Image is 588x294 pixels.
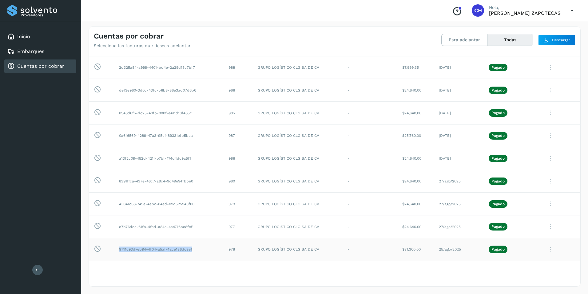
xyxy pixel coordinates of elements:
[491,202,505,206] p: Pagado
[434,56,484,79] td: [DATE]
[224,56,253,79] td: 988
[114,124,224,147] td: 0a6f6569-4289-47a3-95cf-89331efb5bca
[4,59,76,73] div: Cuentas por cobrar
[343,79,398,102] td: -
[253,102,343,125] td: GRUPO LOGÍSTICO CLG SA DE CV
[397,56,434,79] td: $7,999.35
[434,238,484,261] td: 25/ago/2025
[17,63,64,69] a: Cuentas por cobrar
[491,156,505,161] p: Pagado
[343,238,398,261] td: -
[434,193,484,215] td: 27/ago/2025
[224,215,253,238] td: 977
[94,32,164,41] h4: Cuentas por cobrar
[343,170,398,193] td: -
[21,13,74,17] p: Proveedores
[491,179,505,183] p: Pagado
[114,170,224,193] td: 8391ffca-437e-46c7-a8c4-9d49e94fbbe0
[94,43,191,48] p: Selecciona las facturas que deseas adelantar
[253,215,343,238] td: GRUPO LOGÍSTICO CLG SA DE CV
[114,238,224,261] td: 9711c93d-eb94-4f04-a5af-4ace136dc3e1
[538,35,575,46] button: Descargar
[114,147,224,170] td: a13f2c09-452d-421f-b7bf-474d4dc9a5f1
[434,102,484,125] td: [DATE]
[224,147,253,170] td: 986
[397,193,434,215] td: $24,640.00
[397,102,434,125] td: $24,640.00
[253,147,343,170] td: GRUPO LOGÍSTICO CLG SA DE CV
[343,193,398,215] td: -
[114,193,224,215] td: 43041c68-745e-4ebc-84ed-e9d525946f00
[253,79,343,102] td: GRUPO LOGÍSTICO CLG SA DE CV
[224,193,253,215] td: 979
[253,56,343,79] td: GRUPO LOGÍSTICO CLG SA DE CV
[397,79,434,102] td: $24,640.00
[224,238,253,261] td: 978
[17,34,30,39] a: Inicio
[4,30,76,43] div: Inicio
[442,34,487,46] button: Para adelantar
[343,56,398,79] td: -
[343,102,398,125] td: -
[397,215,434,238] td: $24,640.00
[434,124,484,147] td: [DATE]
[491,247,505,251] p: Pagado
[253,124,343,147] td: GRUPO LOGÍSTICO CLG SA DE CV
[224,79,253,102] td: 966
[253,170,343,193] td: GRUPO LOGÍSTICO CLG SA DE CV
[491,111,505,115] p: Pagado
[491,224,505,229] p: Pagado
[224,102,253,125] td: 985
[343,124,398,147] td: -
[434,170,484,193] td: 27/ago/2025
[343,147,398,170] td: -
[253,193,343,215] td: GRUPO LOGÍSTICO CLG SA DE CV
[552,37,570,43] span: Descargar
[253,238,343,261] td: GRUPO LOGÍSTICO CLG SA DE CV
[397,170,434,193] td: $24,640.00
[224,170,253,193] td: 980
[397,147,434,170] td: $24,640.00
[114,102,224,125] td: 8546d6f5-dc25-40fb-800f-e411d10f465c
[489,10,561,16] p: CELSO HUITZIL ZAPOTECAS
[4,45,76,58] div: Embarques
[491,65,505,70] p: Pagado
[343,215,398,238] td: -
[397,124,434,147] td: $25,760.00
[491,133,505,138] p: Pagado
[114,215,224,238] td: c7b76dcc-61fb-4fad-a84a-4a4716bc8fef
[489,5,561,10] p: Hola,
[434,147,484,170] td: [DATE]
[397,238,434,261] td: $31,360.00
[491,88,505,92] p: Pagado
[114,79,224,102] td: def3e960-3d0c-43fc-b6b8-86e3ad07d6b6
[224,124,253,147] td: 987
[487,34,533,46] button: Todas
[114,56,224,79] td: 2d325a84-a999-4401-bd4e-2a29d18c7bf7
[434,215,484,238] td: 27/ago/2025
[434,79,484,102] td: [DATE]
[17,48,44,54] a: Embarques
